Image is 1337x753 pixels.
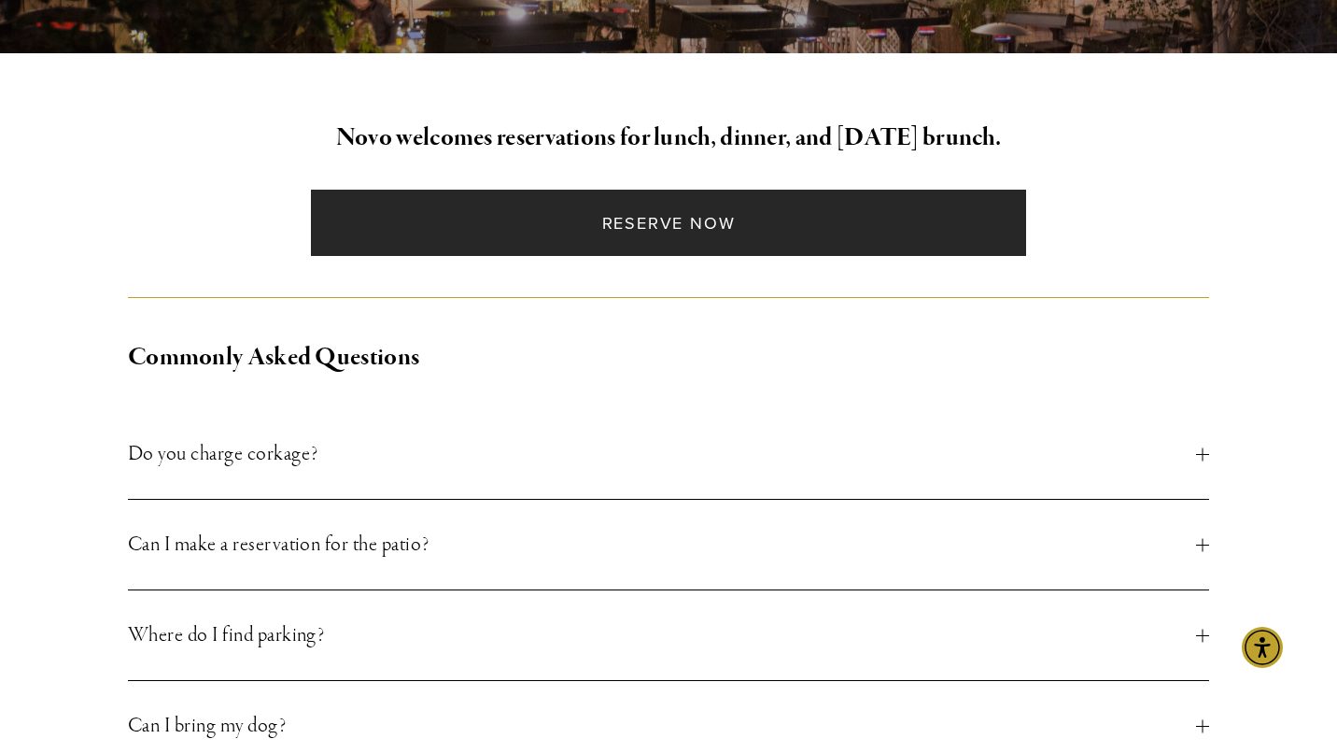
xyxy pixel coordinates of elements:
[128,709,1196,743] span: Can I bring my dog?
[128,590,1209,680] button: Where do I find parking?
[128,618,1196,652] span: Where do I find parking?
[1242,627,1283,668] div: Accessibility Menu
[128,119,1209,158] h2: Novo welcomes reservations for lunch, dinner, and [DATE] brunch.
[128,528,1196,561] span: Can I make a reservation for the patio?
[128,437,1196,471] span: Do you charge corkage?
[128,409,1209,499] button: Do you charge corkage?
[128,338,1209,377] h2: Commonly Asked Questions
[128,500,1209,590] button: Can I make a reservation for the patio?
[311,190,1027,256] a: Reserve Now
